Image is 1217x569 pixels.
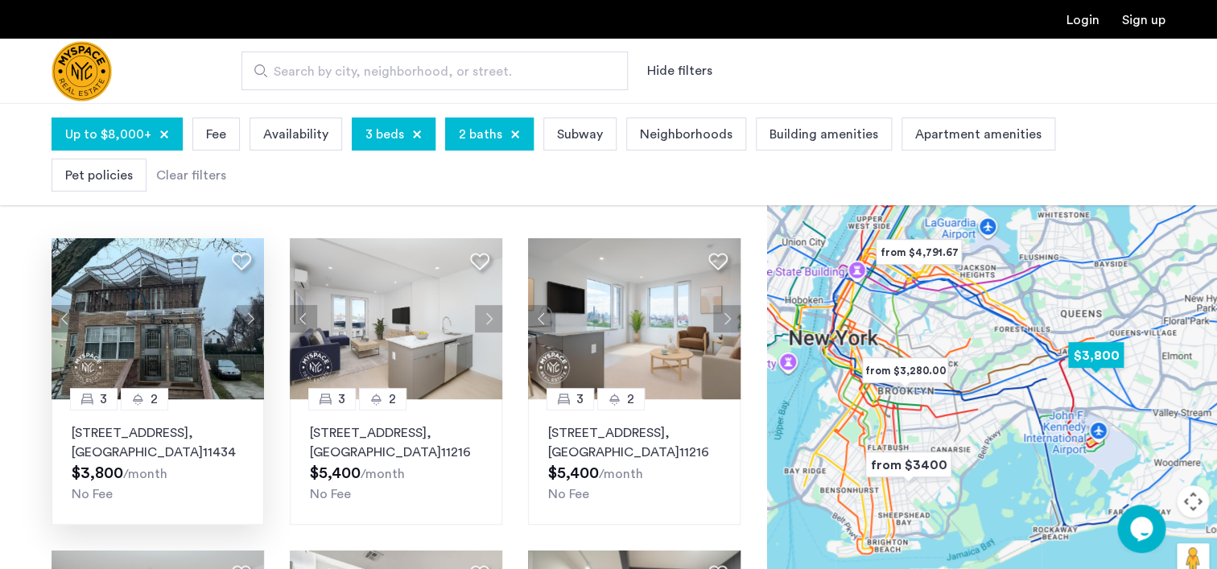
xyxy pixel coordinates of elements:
sub: /month [123,468,167,480]
iframe: chat widget [1117,505,1169,553]
button: Next apartment [475,305,502,332]
span: Up to $8,000+ [65,125,151,144]
span: 2 [389,390,396,409]
span: Search by city, neighborhood, or street. [274,62,583,81]
button: Map camera controls [1177,485,1209,517]
a: Cazamio Logo [52,41,112,101]
button: Previous apartment [52,305,79,332]
span: $5,400 [548,465,599,481]
span: Pet policies [65,166,133,185]
sub: /month [361,468,405,480]
img: 1995_638296971444799246.png [52,238,264,399]
span: Building amenities [769,125,878,144]
button: Next apartment [713,305,741,332]
a: 32[STREET_ADDRESS], [GEOGRAPHIC_DATA]11216No Fee [528,399,741,525]
span: Availability [263,125,328,144]
span: 3 [338,390,345,409]
span: Subway [557,125,603,144]
span: $3,800 [72,465,123,481]
a: Registration [1122,14,1165,27]
a: 32[STREET_ADDRESS], [GEOGRAPHIC_DATA]11216No Fee [290,399,502,525]
span: No Fee [548,488,589,501]
div: from $3400 [859,447,958,483]
a: 32[STREET_ADDRESS], [GEOGRAPHIC_DATA]11434No Fee [52,399,264,525]
p: [STREET_ADDRESS] 11434 [72,423,244,462]
span: No Fee [72,488,113,501]
button: Next apartment [237,305,264,332]
span: 2 [627,390,634,409]
span: 2 baths [459,125,502,144]
div: $3,800 [1062,337,1130,373]
span: Neighborhoods [640,125,732,144]
span: No Fee [310,488,351,501]
p: [STREET_ADDRESS] 11216 [310,423,482,462]
input: Apartment Search [241,52,628,90]
span: Fee [206,125,226,144]
p: [STREET_ADDRESS] 11216 [548,423,720,462]
a: Login [1066,14,1099,27]
span: 3 beds [365,125,404,144]
span: 3 [100,390,107,409]
sub: /month [599,468,643,480]
span: 3 [576,390,584,409]
img: a8b926f1-9a91-4e5e-b036-feb4fe78ee5d_638930469348904241.jpeg [528,238,741,399]
img: logo [52,41,112,101]
button: Show or hide filters [647,61,712,80]
button: Previous apartment [290,305,317,332]
div: Clear filters [156,166,226,185]
div: from $4,791.67 [869,234,968,270]
button: Previous apartment [528,305,555,332]
span: $5,400 [310,465,361,481]
div: from $3,280.00 [856,353,955,389]
img: a8b926f1-9a91-4e5e-b036-feb4fe78ee5d_638930503100543542.jpeg [290,238,502,399]
span: 2 [151,390,158,409]
span: Apartment amenities [915,125,1042,144]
